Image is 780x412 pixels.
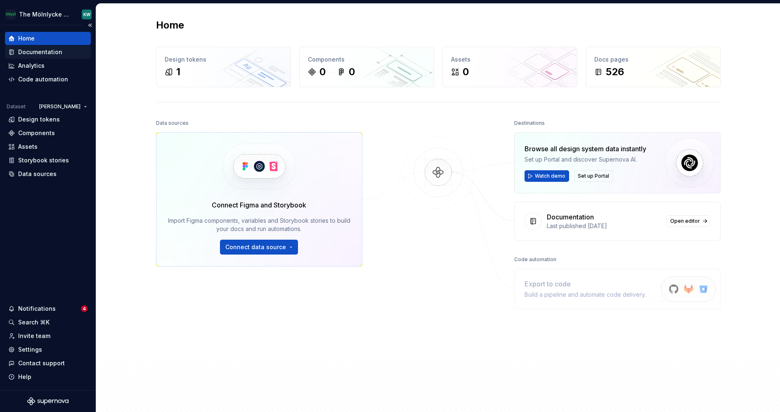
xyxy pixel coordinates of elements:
span: Connect data source [225,243,286,251]
a: Storybook stories [5,154,91,167]
div: Docs pages [594,55,712,64]
button: Collapse sidebar [84,19,96,31]
div: Set up Portal and discover Supernova AI. [525,155,646,164]
a: Home [5,32,91,45]
div: Search ⌘K [18,318,50,326]
a: Components00 [299,47,434,87]
button: [PERSON_NAME] [35,101,91,112]
div: Last published [DATE] [547,222,662,230]
div: Assets [451,55,569,64]
button: Contact support [5,357,91,370]
span: 4 [81,305,87,312]
div: Invite team [18,332,50,340]
div: 0 [349,65,355,79]
div: Documentation [547,212,594,222]
div: 1 [176,65,180,79]
a: Design tokens [5,113,91,126]
div: Dataset [7,103,26,110]
div: Analytics [18,62,45,70]
div: Export to code [525,279,646,289]
div: Code automation [18,75,68,83]
div: Connect Figma and Storybook [212,200,306,210]
a: Docs pages526 [586,47,721,87]
span: Set up Portal [578,173,609,179]
button: The Mölnlycke ExperienceKW [2,5,94,23]
div: Settings [18,345,42,354]
div: Data sources [18,170,57,178]
button: Connect data source [220,240,298,255]
h2: Home [156,19,184,32]
a: Data sources [5,167,91,181]
div: Help [18,373,31,381]
div: Data sources [156,117,189,129]
div: Contact support [18,359,65,367]
div: Design tokens [165,55,282,64]
div: Destinations [514,117,545,129]
div: Documentation [18,48,62,56]
div: KW [83,11,90,18]
a: Components [5,126,91,140]
div: Components [308,55,425,64]
div: Home [18,34,35,43]
svg: Supernova Logo [27,397,69,405]
button: Set up Portal [574,170,613,182]
div: Notifications [18,305,56,313]
a: Open editor [667,215,710,227]
div: Design tokens [18,115,60,124]
a: Design tokens1 [156,47,291,87]
a: Code automation [5,73,91,86]
button: Help [5,370,91,383]
span: [PERSON_NAME] [39,103,80,110]
button: Notifications4 [5,302,91,315]
img: 91fb9bbd-befe-470e-ae9b-8b56c3f0f44a.png [6,10,16,19]
a: Assets0 [442,47,577,87]
button: Watch demo [525,170,569,182]
div: 0 [319,65,326,79]
a: Analytics [5,59,91,72]
a: Settings [5,343,91,356]
div: 526 [606,65,624,79]
div: 0 [463,65,469,79]
a: Assets [5,140,91,153]
div: Code automation [514,254,556,265]
div: Components [18,129,55,137]
a: Invite team [5,329,91,343]
span: Watch demo [535,173,565,179]
div: The Mölnlycke Experience [19,10,72,19]
button: Search ⌘K [5,316,91,329]
div: Build a pipeline and automate code delivery. [525,291,646,299]
div: Storybook stories [18,156,69,164]
a: Documentation [5,45,91,59]
div: Browse all design system data instantly [525,144,646,154]
span: Open editor [670,218,700,224]
div: Import Figma components, variables and Storybook stories to build your docs and run automations. [168,217,350,233]
div: Assets [18,143,38,151]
